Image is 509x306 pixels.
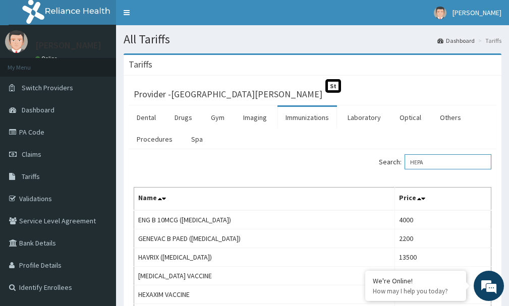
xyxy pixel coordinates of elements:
h3: Provider - [GEOGRAPHIC_DATA][PERSON_NAME] [134,90,322,99]
img: User Image [5,30,28,53]
textarea: Type your message and hit 'Enter' [5,201,192,236]
td: 7000 [395,267,491,285]
td: 4000 [395,210,491,229]
td: 13500 [395,248,491,267]
a: Imaging [235,107,275,128]
span: Tariffs [22,172,40,181]
a: Optical [391,107,429,128]
span: Dashboard [22,105,54,114]
li: Tariffs [476,36,501,45]
a: Gym [203,107,233,128]
a: Drugs [166,107,200,128]
p: [PERSON_NAME] [35,41,101,50]
span: We're online! [59,90,139,192]
td: HEXAXIM VACCINE [134,285,395,304]
div: Chat with us now [52,56,169,70]
a: Online [35,55,60,62]
img: d_794563401_company_1708531726252_794563401 [19,50,41,76]
td: 2200 [395,229,491,248]
a: Dashboard [437,36,475,45]
span: [PERSON_NAME] [453,8,501,17]
th: Name [134,188,395,211]
img: User Image [434,7,446,19]
h1: All Tariffs [124,33,501,46]
a: Dental [129,107,164,128]
td: HAVRIX ([MEDICAL_DATA]) [134,248,395,267]
th: Price [395,188,491,211]
input: Search: [405,154,491,169]
a: Immunizations [277,107,337,128]
div: We're Online! [373,276,459,285]
a: Spa [183,129,211,150]
a: Others [432,107,469,128]
span: Claims [22,150,41,159]
td: GENEVAC B PAED ([MEDICAL_DATA]) [134,229,395,248]
a: Laboratory [340,107,389,128]
span: Switch Providers [22,83,73,92]
td: [MEDICAL_DATA] VACCINE [134,267,395,285]
p: How may I help you today? [373,287,459,295]
a: Procedures [129,129,181,150]
td: ENG B 10MCG ([MEDICAL_DATA]) [134,210,395,229]
label: Search: [379,154,491,169]
div: Minimize live chat window [165,5,190,29]
h3: Tariffs [129,60,152,69]
span: St [325,79,341,93]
